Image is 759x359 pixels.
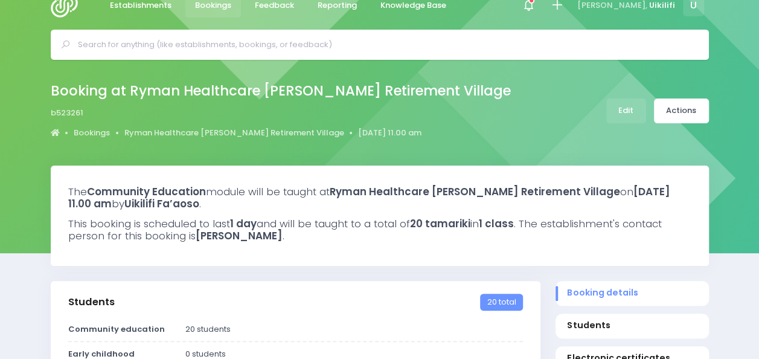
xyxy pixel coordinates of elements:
h3: The module will be taught at on by . [68,186,691,210]
strong: Community education [68,323,165,335]
a: [DATE] 11.00 am [358,127,421,139]
strong: [DATE] 11.00 am [68,184,670,211]
strong: Community Education [87,184,206,199]
h2: Booking at Ryman Healthcare [PERSON_NAME] Retirement Village [51,83,511,99]
a: Students [556,314,709,338]
span: 20 total [480,294,522,311]
div: 20 students [178,323,530,335]
a: Edit [606,99,646,123]
strong: 1 class [479,216,514,231]
input: Search for anything (like establishments, bookings, or feedback) [78,36,692,54]
a: Booking details [556,281,709,306]
a: Ryman Healthcare [PERSON_NAME] Retirement Village [124,127,344,139]
h3: This booking is scheduled to last and will be taught to a total of in . The establishment's conta... [68,218,691,242]
strong: 1 day [230,216,257,231]
strong: 20 tamariki [410,216,470,231]
span: Booking details [567,286,697,299]
strong: Uikilifi Fa’aoso [124,196,199,211]
strong: [PERSON_NAME] [196,228,283,243]
h3: Students [68,296,115,308]
span: b523261 [51,107,83,119]
span: Students [567,319,697,332]
strong: Ryman Healthcare [PERSON_NAME] Retirement Village [330,184,620,199]
a: Actions [654,99,709,123]
a: Bookings [74,127,110,139]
